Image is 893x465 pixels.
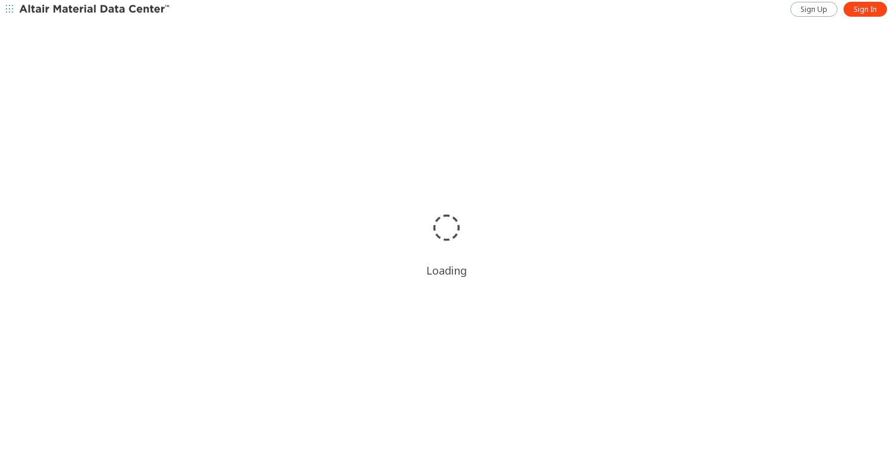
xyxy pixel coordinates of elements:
[790,2,837,17] a: Sign Up
[426,263,467,278] div: Loading
[854,5,877,14] span: Sign In
[19,4,171,16] img: Altair Material Data Center
[843,2,887,17] a: Sign In
[800,5,827,14] span: Sign Up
